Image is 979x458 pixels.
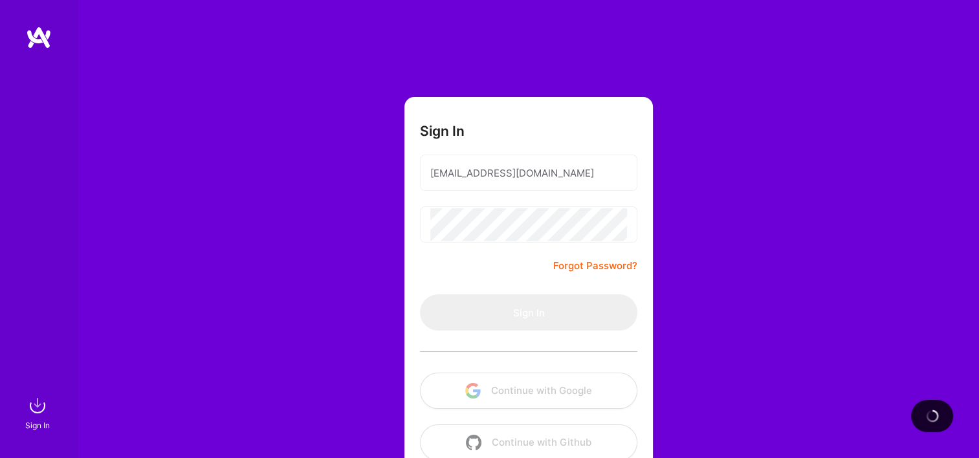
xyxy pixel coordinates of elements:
div: Sign In [25,419,50,432]
img: icon [465,383,481,398]
a: Forgot Password? [553,258,637,274]
img: loading [926,409,939,422]
h3: Sign In [420,123,465,139]
button: Continue with Google [420,373,637,409]
img: sign in [25,393,50,419]
img: icon [466,435,481,450]
a: sign inSign In [27,393,50,432]
input: Email... [430,157,627,190]
img: logo [26,26,52,49]
button: Sign In [420,294,637,331]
